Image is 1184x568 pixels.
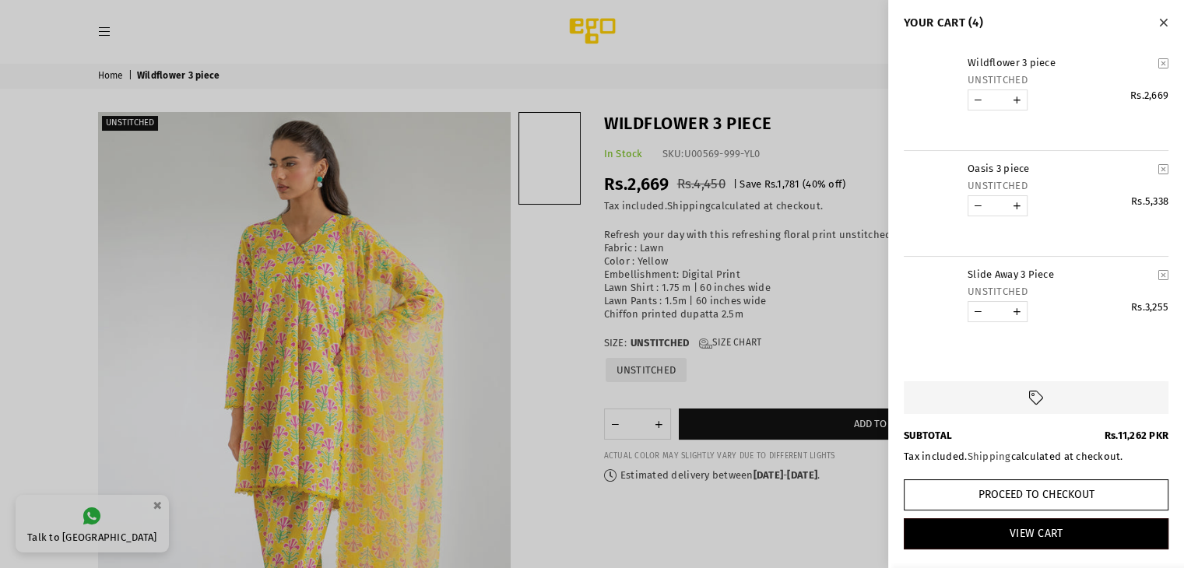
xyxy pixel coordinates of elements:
a: Shipping [967,451,1010,462]
a: Slide Away 3 Piece [968,268,1153,282]
span: Rs.3,255 [1131,301,1168,313]
a: View Cart [904,518,1168,549]
button: Proceed to Checkout [904,479,1168,510]
quantity-input: Quantity [968,195,1028,216]
div: UNSTITCHED [968,74,1168,86]
div: Tax included. calculated at checkout. [904,451,1168,464]
div: UNSTITCHED [968,286,1168,297]
b: SUBTOTAL [904,430,952,443]
quantity-input: Quantity [968,89,1028,110]
span: Rs.11,262 PKR [1105,430,1168,441]
span: Rs.2,669 [1130,89,1168,101]
span: Rs.5,338 [1131,195,1168,207]
quantity-input: Quantity [968,301,1028,322]
a: Oasis 3 piece [968,163,1153,176]
button: Close [1154,12,1172,32]
h4: YOUR CART (4) [904,16,1168,30]
a: Wildflower 3 piece [968,57,1153,70]
div: UNSTITCHED [968,180,1168,191]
